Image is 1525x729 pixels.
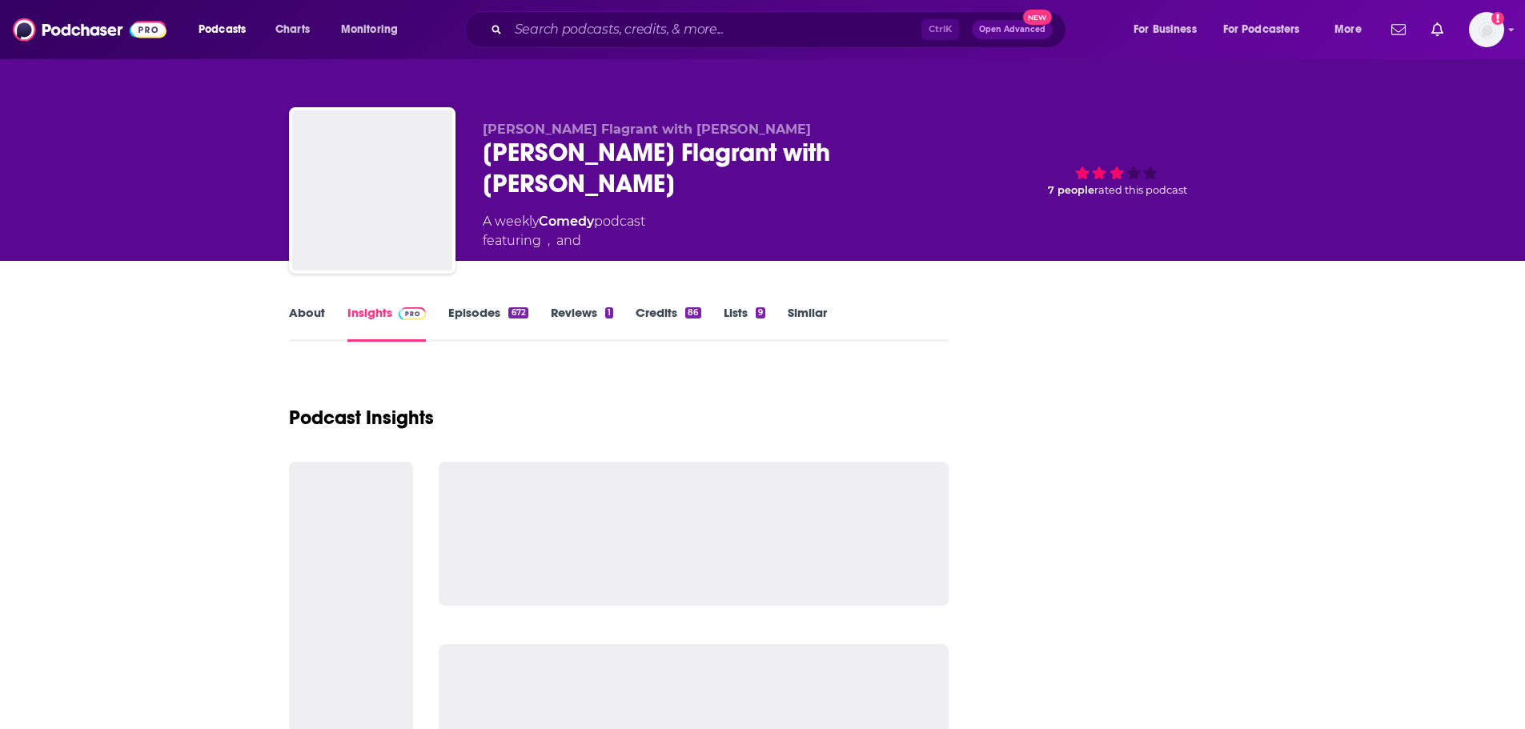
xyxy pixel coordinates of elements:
[972,20,1053,39] button: Open AdvancedNew
[1469,12,1504,47] button: Show profile menu
[997,122,1237,222] div: 7 peoplerated this podcast
[605,307,613,318] div: 1
[1223,18,1300,41] span: For Podcasters
[1425,16,1450,43] a: Show notifications dropdown
[508,17,921,42] input: Search podcasts, credits, & more...
[480,11,1082,48] div: Search podcasts, credits, & more...
[979,26,1045,34] span: Open Advanced
[347,305,427,342] a: InsightsPodchaser Pro
[1134,18,1197,41] span: For Business
[1323,17,1382,42] button: open menu
[508,307,528,318] div: 672
[685,307,700,318] div: 86
[788,305,827,342] a: Similar
[724,305,765,342] a: Lists9
[1094,184,1187,196] span: rated this podcast
[636,305,700,342] a: Credits86
[483,231,645,250] span: featuring
[289,305,325,342] a: About
[548,231,550,250] span: ,
[13,14,167,45] img: Podchaser - Follow, Share and Rate Podcasts
[1385,16,1412,43] a: Show notifications dropdown
[265,17,319,42] a: Charts
[1469,12,1504,47] img: User Profile
[289,406,434,430] h1: Podcast Insights
[399,307,427,320] img: Podchaser Pro
[448,305,528,342] a: Episodes672
[483,212,645,250] div: A weekly podcast
[556,231,581,250] span: and
[341,18,398,41] span: Monitoring
[1469,12,1504,47] span: Logged in as RiverheadPublicity
[756,307,765,318] div: 9
[187,17,267,42] button: open menu
[551,305,613,342] a: Reviews1
[275,18,310,41] span: Charts
[483,122,811,137] span: [PERSON_NAME] Flagrant with [PERSON_NAME]
[1213,17,1323,42] button: open menu
[199,18,246,41] span: Podcasts
[921,19,959,40] span: Ctrl K
[539,214,594,229] a: Comedy
[330,17,419,42] button: open menu
[1334,18,1362,41] span: More
[1048,184,1094,196] span: 7 people
[1491,12,1504,25] svg: Add a profile image
[1122,17,1217,42] button: open menu
[1023,10,1052,25] span: New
